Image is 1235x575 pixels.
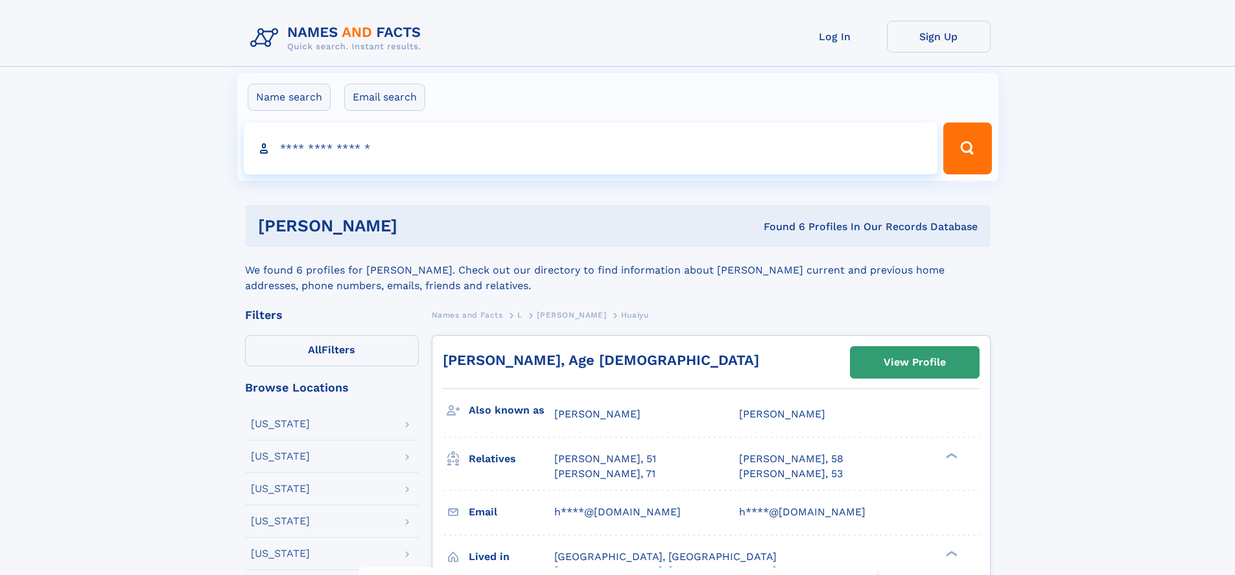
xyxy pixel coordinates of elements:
[443,352,759,368] a: [PERSON_NAME], Age [DEMOGRAPHIC_DATA]
[554,408,641,420] span: [PERSON_NAME]
[245,382,419,393] div: Browse Locations
[554,467,655,481] a: [PERSON_NAME], 71
[851,347,979,378] a: View Profile
[344,84,425,111] label: Email search
[245,309,419,321] div: Filters
[537,311,606,320] span: [PERSON_NAME]
[783,21,887,53] a: Log In
[580,220,978,234] div: Found 6 Profiles In Our Records Database
[537,307,606,323] a: [PERSON_NAME]
[517,307,523,323] a: L
[251,451,310,462] div: [US_STATE]
[308,344,322,356] span: All
[244,123,938,174] input: search input
[554,550,777,563] span: [GEOGRAPHIC_DATA], [GEOGRAPHIC_DATA]
[469,501,554,523] h3: Email
[251,419,310,429] div: [US_STATE]
[251,548,310,559] div: [US_STATE]
[432,307,503,323] a: Names and Facts
[554,452,656,466] a: [PERSON_NAME], 51
[739,467,843,481] a: [PERSON_NAME], 53
[621,311,649,320] span: Huaiyu
[887,21,991,53] a: Sign Up
[739,452,843,466] a: [PERSON_NAME], 58
[517,311,523,320] span: L
[469,546,554,568] h3: Lived in
[245,21,432,56] img: Logo Names and Facts
[469,448,554,470] h3: Relatives
[739,408,825,420] span: [PERSON_NAME]
[251,484,310,494] div: [US_STATE]
[943,452,958,460] div: ❯
[245,247,991,294] div: We found 6 profiles for [PERSON_NAME]. Check out our directory to find information about [PERSON_...
[245,335,419,366] label: Filters
[943,123,991,174] button: Search Button
[248,84,331,111] label: Name search
[258,218,581,234] h1: [PERSON_NAME]
[469,399,554,421] h3: Also known as
[251,516,310,526] div: [US_STATE]
[943,549,958,557] div: ❯
[884,347,946,377] div: View Profile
